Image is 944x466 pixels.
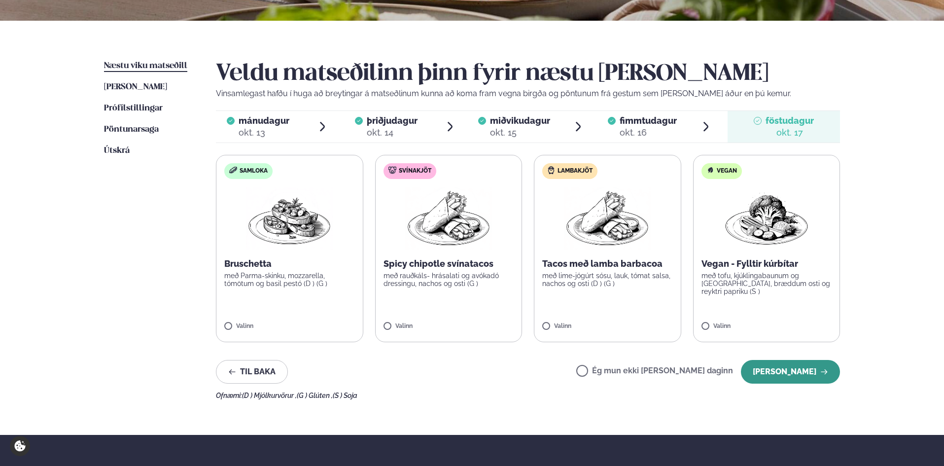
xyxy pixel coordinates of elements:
[701,258,832,270] p: Vegan - Fylltir kúrbítar
[229,167,237,174] img: sandwich-new-16px.svg
[104,60,187,72] a: Næstu viku matseðill
[542,272,673,287] p: með lime-jógúrt sósu, lauk, tómat salsa, nachos og osti (D ) (G )
[216,60,840,88] h2: Veldu matseðilinn þinn fyrir næstu [PERSON_NAME]
[246,187,333,250] img: Bruschetta.png
[10,436,30,456] a: Cookie settings
[490,127,550,139] div: okt. 15
[297,392,333,399] span: (G ) Glúten ,
[224,258,355,270] p: Bruschetta
[104,62,187,70] span: Næstu viku matseðill
[384,258,514,270] p: Spicy chipotle svínatacos
[706,166,714,174] img: Vegan.svg
[547,166,555,174] img: Lamb.svg
[104,145,130,157] a: Útskrá
[717,167,737,175] span: Vegan
[766,127,814,139] div: okt. 17
[104,124,159,136] a: Pöntunarsaga
[240,167,268,175] span: Samloka
[104,146,130,155] span: Útskrá
[723,187,810,250] img: Vegan.png
[405,187,492,250] img: Wraps.png
[239,127,289,139] div: okt. 13
[620,115,677,126] span: fimmtudagur
[701,272,832,295] p: með tofu, kjúklingabaunum og [GEOGRAPHIC_DATA], bræddum osti og reyktri papriku (S )
[542,258,673,270] p: Tacos með lamba barbacoa
[384,272,514,287] p: með rauðkáls- hrásalati og avókadó dressingu, nachos og osti (G )
[104,81,167,93] a: [PERSON_NAME]
[558,167,593,175] span: Lambakjöt
[104,125,159,134] span: Pöntunarsaga
[399,167,431,175] span: Svínakjöt
[242,392,297,399] span: (D ) Mjólkurvörur ,
[216,392,840,399] div: Ofnæmi:
[490,115,550,126] span: miðvikudagur
[333,392,357,399] span: (S ) Soja
[620,127,677,139] div: okt. 16
[388,166,396,174] img: pork.svg
[216,88,840,100] p: Vinsamlegast hafðu í huga að breytingar á matseðlinum kunna að koma fram vegna birgða og pöntunum...
[741,360,840,384] button: [PERSON_NAME]
[104,83,167,91] span: [PERSON_NAME]
[564,187,651,250] img: Wraps.png
[104,104,163,112] span: Prófílstillingar
[104,103,163,114] a: Prófílstillingar
[216,360,288,384] button: Til baka
[367,127,418,139] div: okt. 14
[367,115,418,126] span: þriðjudagur
[239,115,289,126] span: mánudagur
[224,272,355,287] p: með Parma-skinku, mozzarella, tómötum og basil pestó (D ) (G )
[766,115,814,126] span: föstudagur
